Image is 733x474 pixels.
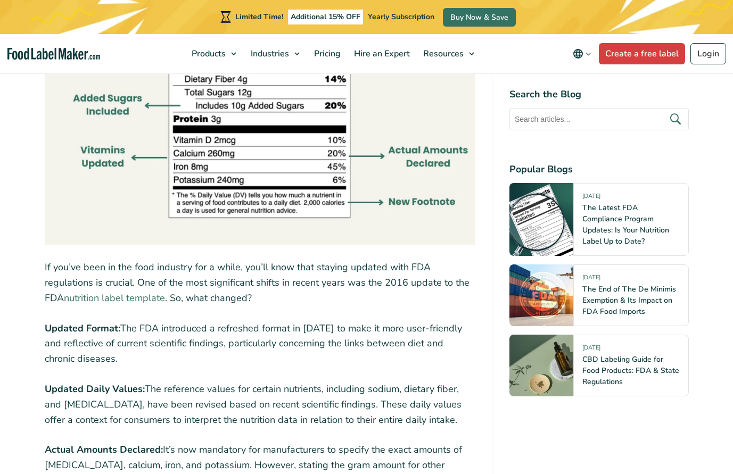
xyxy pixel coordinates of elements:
span: Limited Time! [235,12,283,22]
span: Products [188,48,227,60]
span: Resources [420,48,465,60]
a: Resources [417,34,480,73]
a: Products [185,34,242,73]
span: Pricing [311,48,342,60]
a: nutrition label template [64,292,165,304]
span: Additional 15% OFF [288,10,363,24]
span: [DATE] [582,192,600,204]
button: Change language [565,43,599,64]
span: Yearly Subscription [368,12,434,22]
span: Hire an Expert [351,48,411,60]
a: Food Label Maker homepage [7,48,100,60]
span: Industries [248,48,290,60]
span: [DATE] [582,344,600,356]
strong: Updated Daily Values: [45,382,145,395]
p: If you’ve been in the food industry for a while, you’ll know that staying updated with FDA regula... [45,260,475,305]
h4: Search the Blog [509,87,689,102]
a: CBD Labeling Guide for Food Products: FDA & State Regulations [582,354,679,387]
p: The reference values for certain nutrients, including sodium, dietary fiber, and [MEDICAL_DATA], ... [45,381,475,427]
a: Hire an Expert [348,34,414,73]
a: The End of The De Minimis Exemption & Its Impact on FDA Food Imports [582,284,676,317]
span: [DATE] [582,273,600,286]
a: Login [690,43,726,64]
a: Create a free label [599,43,685,64]
a: Pricing [308,34,345,73]
a: Buy Now & Save [443,8,516,27]
p: The FDA introduced a refreshed format in [DATE] to make it more user-friendly and reflective of c... [45,321,475,367]
a: The Latest FDA Compliance Program Updates: Is Your Nutrition Label Up to Date? [582,203,669,246]
h4: Popular Blogs [509,162,689,177]
input: Search articles... [509,108,689,130]
strong: Updated Format: [45,322,120,335]
a: Industries [244,34,305,73]
strong: Actual Amounts Declared: [45,443,163,456]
